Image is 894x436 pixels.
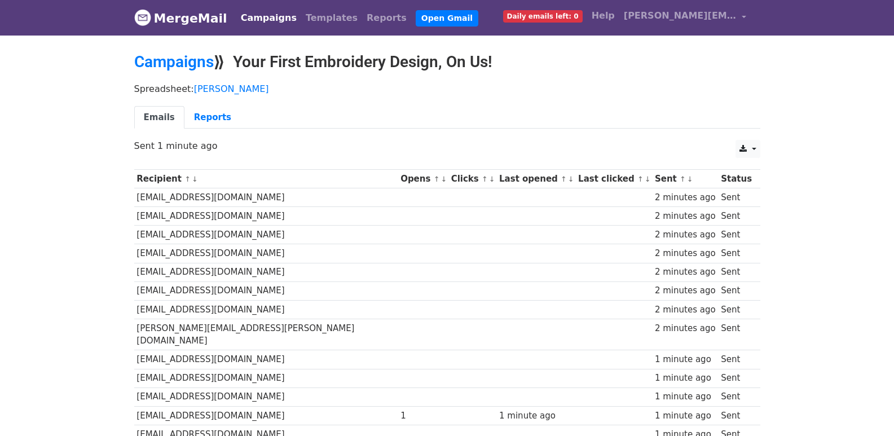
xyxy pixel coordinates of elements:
[134,281,398,300] td: [EMAIL_ADDRESS][DOMAIN_NAME]
[655,372,716,385] div: 1 minute ago
[718,300,754,319] td: Sent
[134,106,184,129] a: Emails
[134,387,398,406] td: [EMAIL_ADDRESS][DOMAIN_NAME]
[718,281,754,300] td: Sent
[718,263,754,281] td: Sent
[655,247,716,260] div: 2 minutes ago
[434,175,440,183] a: ↑
[134,319,398,350] td: [PERSON_NAME][EMAIL_ADDRESS][PERSON_NAME][DOMAIN_NAME]
[134,9,151,26] img: MergeMail logo
[655,210,716,223] div: 2 minutes ago
[718,188,754,207] td: Sent
[400,409,446,422] div: 1
[499,409,572,422] div: 1 minute ago
[416,10,478,27] a: Open Gmail
[718,244,754,263] td: Sent
[637,175,644,183] a: ↑
[496,170,575,188] th: Last opened
[134,406,398,425] td: [EMAIL_ADDRESS][DOMAIN_NAME]
[134,188,398,207] td: [EMAIL_ADDRESS][DOMAIN_NAME]
[718,369,754,387] td: Sent
[441,175,447,183] a: ↓
[134,52,760,72] h2: ⟫ Your First Embroidery Design, On Us!
[655,353,716,366] div: 1 minute ago
[655,191,716,204] div: 2 minutes ago
[194,83,269,94] a: [PERSON_NAME]
[134,170,398,188] th: Recipient
[718,319,754,350] td: Sent
[624,9,737,23] span: [PERSON_NAME][EMAIL_ADDRESS][DOMAIN_NAME]
[561,175,567,183] a: ↑
[192,175,198,183] a: ↓
[655,266,716,279] div: 2 minutes ago
[655,322,716,335] div: 2 minutes ago
[134,226,398,244] td: [EMAIL_ADDRESS][DOMAIN_NAME]
[134,140,760,152] p: Sent 1 minute ago
[134,300,398,319] td: [EMAIL_ADDRESS][DOMAIN_NAME]
[398,170,448,188] th: Opens
[503,10,583,23] span: Daily emails left: 0
[134,83,760,95] p: Spreadsheet:
[134,350,398,369] td: [EMAIL_ADDRESS][DOMAIN_NAME]
[568,175,574,183] a: ↓
[184,175,191,183] a: ↑
[362,7,411,29] a: Reports
[134,244,398,263] td: [EMAIL_ADDRESS][DOMAIN_NAME]
[619,5,751,31] a: [PERSON_NAME][EMAIL_ADDRESS][DOMAIN_NAME]
[134,52,214,71] a: Campaigns
[718,226,754,244] td: Sent
[489,175,495,183] a: ↓
[718,170,754,188] th: Status
[134,6,227,30] a: MergeMail
[680,175,686,183] a: ↑
[655,303,716,316] div: 2 minutes ago
[655,284,716,297] div: 2 minutes ago
[134,369,398,387] td: [EMAIL_ADDRESS][DOMAIN_NAME]
[587,5,619,27] a: Help
[718,350,754,369] td: Sent
[482,175,488,183] a: ↑
[134,207,398,226] td: [EMAIL_ADDRESS][DOMAIN_NAME]
[575,170,652,188] th: Last clicked
[687,175,693,183] a: ↓
[718,387,754,406] td: Sent
[718,207,754,226] td: Sent
[645,175,651,183] a: ↓
[655,390,716,403] div: 1 minute ago
[499,5,587,27] a: Daily emails left: 0
[448,170,496,188] th: Clicks
[655,409,716,422] div: 1 minute ago
[652,170,718,188] th: Sent
[134,263,398,281] td: [EMAIL_ADDRESS][DOMAIN_NAME]
[184,106,241,129] a: Reports
[301,7,362,29] a: Templates
[236,7,301,29] a: Campaigns
[655,228,716,241] div: 2 minutes ago
[718,406,754,425] td: Sent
